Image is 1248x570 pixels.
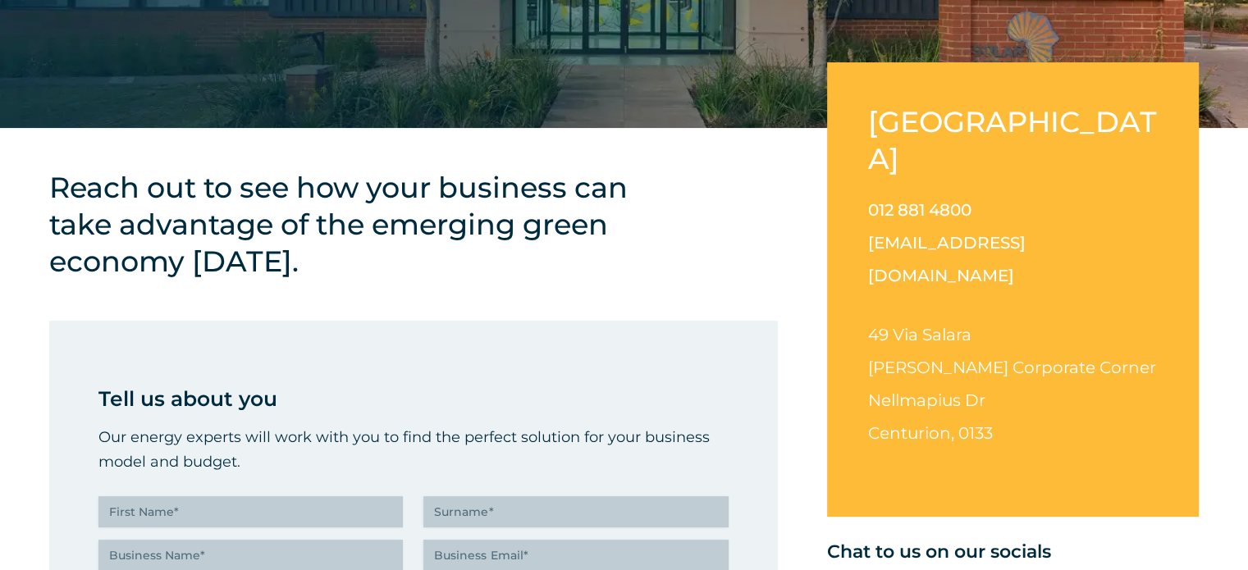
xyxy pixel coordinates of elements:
[868,358,1156,377] span: [PERSON_NAME] Corporate Corner
[98,382,729,415] p: Tell us about you
[868,200,971,220] a: 012 881 4800
[827,541,1199,563] h5: Chat to us on our socials
[868,423,993,443] span: Centurion, 0133
[49,169,665,280] h4: Reach out to see how your business can take advantage of the emerging green economy [DATE].
[868,325,971,344] span: 49 Via Salara
[98,425,729,474] p: Our energy experts will work with you to find the perfect solution for your business model and bu...
[868,233,1026,285] a: [EMAIL_ADDRESS][DOMAIN_NAME]
[423,496,728,527] input: Surname*
[868,103,1158,177] h2: [GEOGRAPHIC_DATA]
[868,390,985,410] span: Nellmapius Dr
[98,496,403,527] input: First Name*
